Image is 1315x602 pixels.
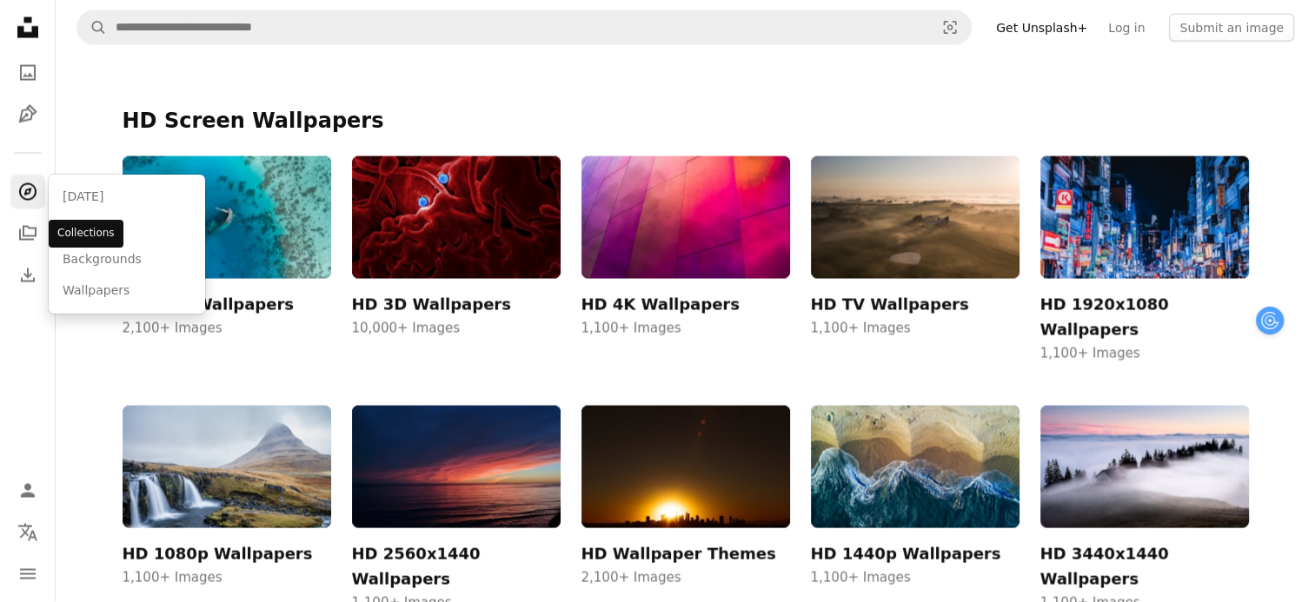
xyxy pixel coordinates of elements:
h3: HD 3D Wallpapers [352,293,561,318]
h3: HD Wallpaper Themes [581,542,790,567]
a: Get Unsplash+ [986,14,1098,42]
a: Log in [1098,14,1155,42]
a: HD Live Wallpapers2,100+ Images [123,156,331,364]
a: Download History [10,258,45,293]
button: Language [10,515,45,550]
h3: HD 4K Wallpapers [581,293,790,318]
span: 1,100+ Images [581,318,790,339]
a: Images [56,213,198,244]
h3: HD 1080p Wallpapers [123,542,331,567]
span: 2,100+ Images [581,567,790,588]
h3: HD Live Wallpapers [123,293,331,318]
a: HD TV Wallpapers1,100+ Images [811,156,1019,364]
a: HD Screen Wallpapers [123,109,384,133]
button: Visual search [929,11,971,44]
a: [DATE] [56,182,198,213]
h3: HD 2560x1440 Wallpapers [352,542,561,592]
button: Menu [10,557,45,592]
h3: HD 1440p Wallpapers [811,542,1019,567]
a: Illustrations [10,97,45,132]
div: Explore [49,175,205,314]
a: Home — Unsplash [10,10,45,49]
a: HD 3D Wallpapers10,000+ Images [352,156,561,364]
a: HD 1920x1080 Wallpapers1,100+ Images [1040,156,1249,364]
button: Search Unsplash [77,11,107,44]
a: Photos [10,56,45,90]
a: Log in / Sign up [10,473,45,508]
span: 1,100+ Images [811,567,1019,588]
span: 1,100+ Images [123,567,331,588]
form: Find visuals sitewide [76,10,972,45]
a: Wallpapers [56,275,198,307]
a: Explore [10,175,45,209]
span: 2,100+ Images [123,318,331,339]
a: Backgrounds [56,244,198,275]
span: 10,000+ Images [352,318,561,339]
span: 1,100+ Images [1040,343,1249,364]
h3: HD TV Wallpapers [811,293,1019,318]
a: HD 4K Wallpapers1,100+ Images [581,156,790,364]
h3: HD 3440x1440 Wallpapers [1040,542,1249,592]
button: Submit an image [1169,14,1294,42]
span: 1,100+ Images [811,318,1019,339]
h3: HD 1920x1080 Wallpapers [1040,293,1249,343]
a: Collections [10,216,45,251]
